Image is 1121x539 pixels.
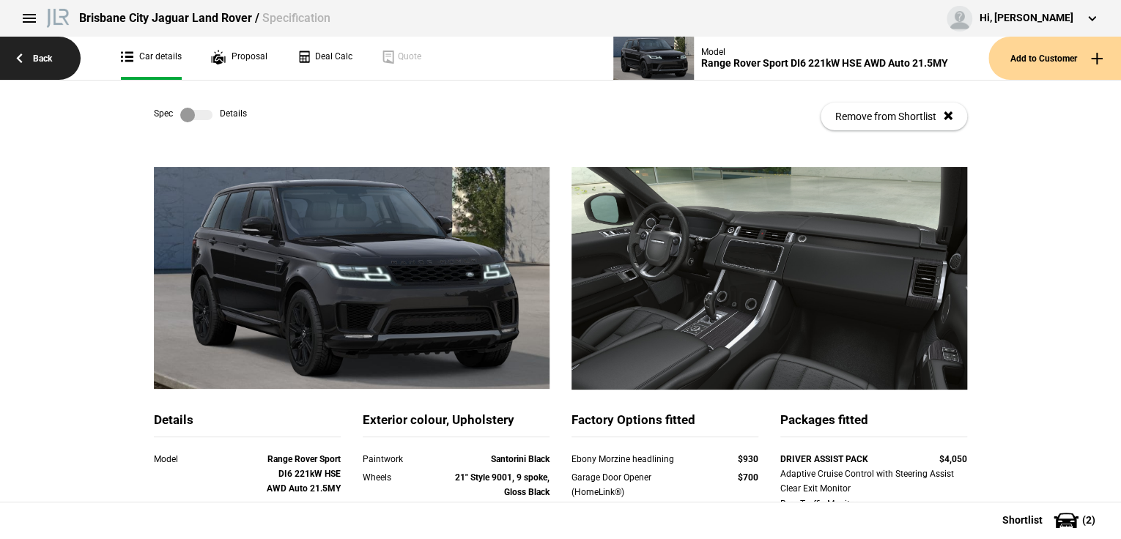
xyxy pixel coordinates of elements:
span: Specification [262,11,330,25]
strong: $700 [738,472,758,483]
div: Hi, [PERSON_NAME] [980,11,1073,26]
div: Factory Options fitted [571,412,758,437]
a: Car details [121,37,182,80]
div: Wheels [363,470,437,485]
div: Details [154,412,341,437]
button: Add to Customer [988,37,1121,80]
div: Packages fitted [780,412,967,437]
button: Remove from Shortlist [821,103,967,130]
div: Model [154,452,266,466]
strong: $4,050 [939,454,967,464]
a: Deal Calc [297,37,352,80]
strong: Range Rover Sport DI6 221kW HSE AWD Auto 21.5MY [267,454,341,494]
div: Exterior colour, Upholstery [363,412,550,437]
strong: Santorini Black [491,454,550,464]
div: Model [701,47,948,57]
strong: $930 [738,454,758,464]
div: Garage Door Opener (HomeLink®) [571,470,703,500]
div: Paintwork [363,452,437,466]
div: Spec Details [154,108,247,122]
div: Brisbane City Jaguar Land Rover / [79,10,330,26]
strong: DRIVER ASSIST PACK [780,454,868,464]
div: Ebony Morzine headlining [571,452,703,466]
strong: 21" Style 9001, 9 spoke, Gloss Black [455,472,550,497]
button: Shortlist(2) [980,502,1121,538]
div: Range Rover Sport DI6 221kW HSE AWD Auto 21.5MY [701,57,948,70]
a: Proposal [211,37,267,80]
span: ( 2 ) [1082,515,1095,525]
div: Variant [154,500,266,515]
img: landrover.png [44,6,72,28]
span: Shortlist [1002,515,1043,525]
